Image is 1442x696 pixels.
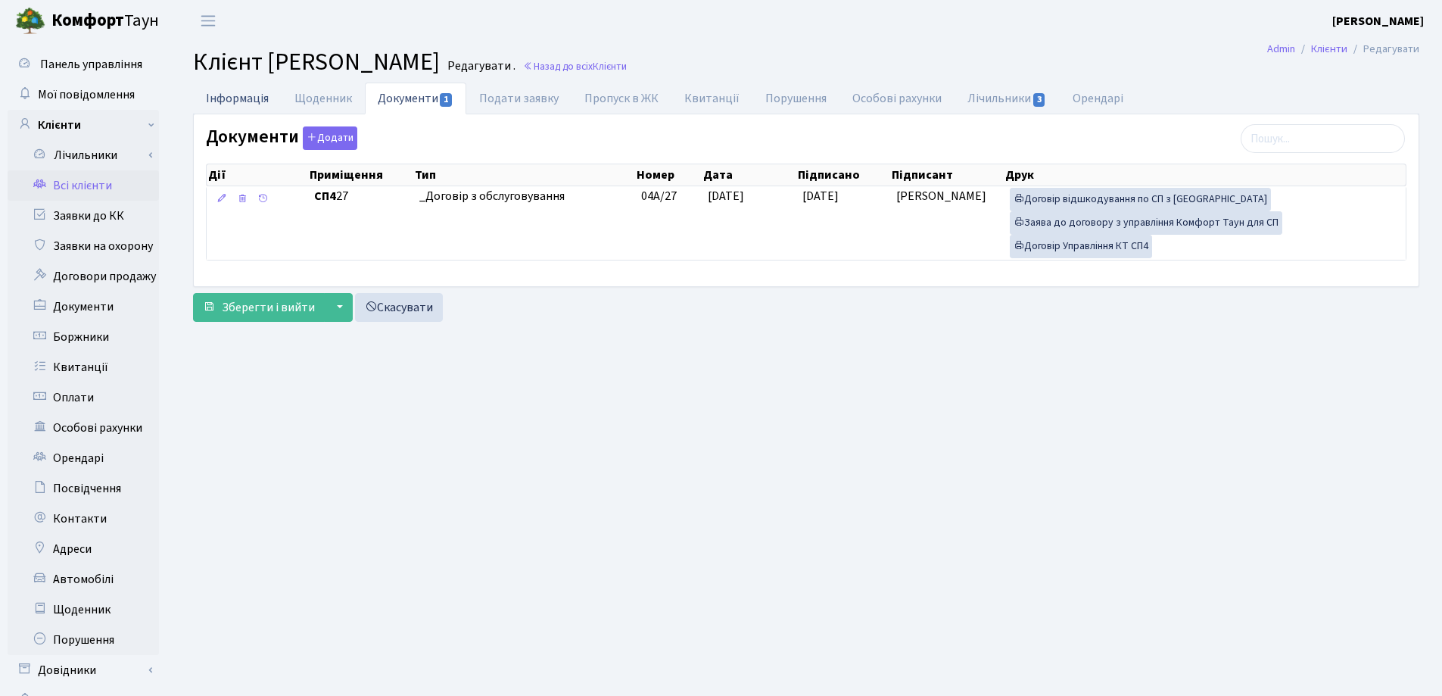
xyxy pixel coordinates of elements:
th: Підписано [796,164,891,186]
a: Орендарі [1060,83,1136,114]
span: [PERSON_NAME] [896,188,986,204]
input: Пошук... [1241,124,1405,153]
span: Зберегти і вийти [222,299,315,316]
th: Тип [413,164,635,186]
a: Квитанції [671,83,752,114]
label: Документи [206,126,357,150]
a: Скасувати [355,293,443,322]
a: Особові рахунки [839,83,955,114]
a: Всі клієнти [8,170,159,201]
a: Лічильники [17,140,159,170]
th: Друк [1004,164,1406,186]
span: Мої повідомлення [38,86,135,103]
a: Документи [8,292,159,322]
a: Заява до договору з управління Комфорт Таун для СП [1010,211,1282,235]
a: Контакти [8,504,159,534]
a: Заявки до КК [8,201,159,231]
a: Орендарі [8,443,159,473]
a: Клієнти [8,110,159,140]
b: Комфорт [51,8,124,33]
span: [DATE] [708,188,744,204]
th: Приміщення [308,164,413,186]
a: Боржники [8,322,159,352]
a: Порушення [752,83,839,114]
span: Таун [51,8,159,34]
th: Дата [702,164,796,186]
a: Договір відшкодування по СП з [GEOGRAPHIC_DATA] [1010,188,1271,211]
span: 04А/27 [641,188,677,204]
a: Квитанції [8,352,159,382]
a: Особові рахунки [8,413,159,443]
button: Переключити навігацію [189,8,227,33]
a: Оплати [8,382,159,413]
th: Номер [635,164,702,186]
a: [PERSON_NAME] [1332,12,1424,30]
li: Редагувати [1347,41,1419,58]
span: [DATE] [802,188,839,204]
button: Документи [303,126,357,150]
span: 1 [440,93,452,107]
a: Пропуск в ЖК [572,83,671,114]
a: Порушення [8,625,159,655]
a: Додати [299,124,357,151]
span: _Договір з обслуговування [419,188,629,205]
a: Документи [365,83,466,114]
a: Щоденник [8,595,159,625]
span: Клієнт [PERSON_NAME] [193,45,440,80]
b: СП4 [314,188,336,204]
th: Дії [207,164,308,186]
span: 3 [1033,93,1045,107]
b: [PERSON_NAME] [1332,13,1424,30]
a: Адреси [8,534,159,564]
a: Подати заявку [466,83,572,114]
a: Лічильники [955,83,1059,114]
span: 27 [314,188,407,205]
a: Договір Управління КТ СП4 [1010,235,1152,258]
a: Admin [1267,41,1295,57]
img: logo.png [15,6,45,36]
a: Автомобілі [8,564,159,595]
a: Щоденник [282,83,365,114]
a: Посвідчення [8,473,159,504]
a: Довідники [8,655,159,685]
a: Мої повідомлення [8,80,159,110]
a: Договори продажу [8,261,159,292]
nav: breadcrumb [1244,33,1442,65]
span: Клієнти [593,59,627,73]
a: Панель управління [8,49,159,80]
a: Інформація [193,83,282,114]
a: Назад до всіхКлієнти [523,59,627,73]
small: Редагувати . [444,59,515,73]
a: Клієнти [1311,41,1347,57]
th: Підписант [890,164,1004,186]
span: Панель управління [40,56,142,73]
button: Зберегти і вийти [193,293,325,322]
a: Заявки на охорону [8,231,159,261]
